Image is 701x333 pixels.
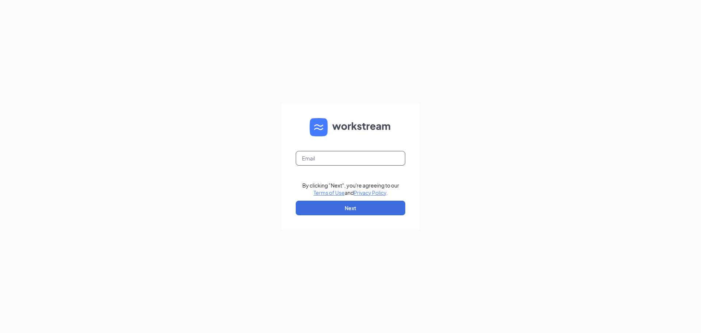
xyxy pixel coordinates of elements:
[310,118,391,136] img: WS logo and Workstream text
[302,182,399,196] div: By clicking "Next", you're agreeing to our and .
[314,189,345,196] a: Terms of Use
[296,201,405,215] button: Next
[354,189,386,196] a: Privacy Policy
[296,151,405,166] input: Email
